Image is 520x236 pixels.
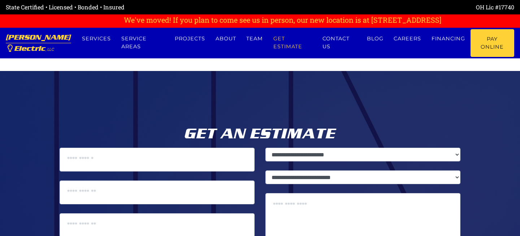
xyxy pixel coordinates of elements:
[268,29,317,56] a: Get estimate
[317,29,361,56] a: Contact us
[426,29,471,48] a: Financing
[6,28,71,58] a: [PERSON_NAME] Electric, LLC
[77,29,116,48] a: Services
[471,29,514,57] a: Pay Online
[60,125,460,142] h2: Get an Estimate
[361,29,389,48] a: Blog
[45,48,54,52] span: , LLC
[389,29,426,48] a: Careers
[241,29,268,48] a: Team
[210,29,241,48] a: About
[116,29,170,56] a: Service Areas
[6,3,260,12] div: State Certified • Licensed • Bonded • Insured
[169,29,210,48] a: Projects
[260,3,514,12] div: OH Lic #17740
